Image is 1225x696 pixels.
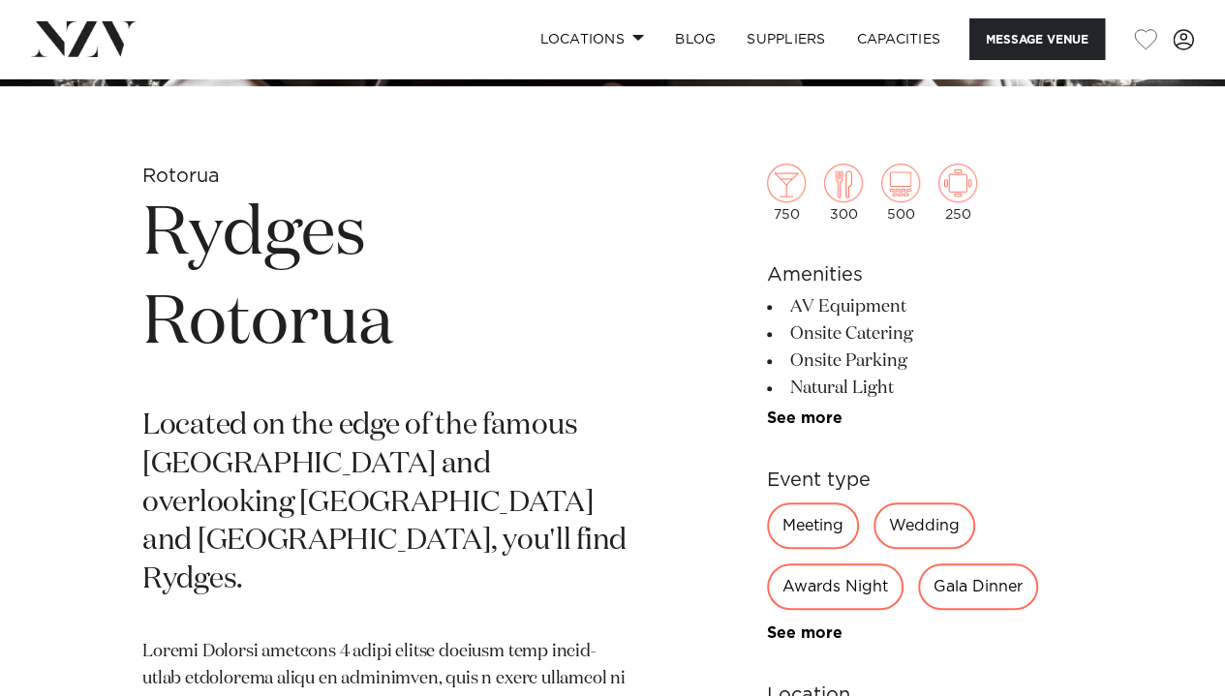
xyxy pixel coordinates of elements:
div: 500 [881,164,920,222]
li: AV Equipment [767,293,1083,320]
div: Awards Night [767,563,903,610]
div: 250 [938,164,977,222]
h6: Amenities [767,260,1083,289]
div: Wedding [873,502,975,549]
img: theatre.png [881,164,920,202]
li: Onsite Catering [767,320,1083,348]
img: cocktail.png [767,164,806,202]
img: dining.png [824,164,863,202]
a: SUPPLIERS [731,18,841,60]
li: Onsite Parking [767,348,1083,375]
div: Gala Dinner [918,563,1038,610]
li: Natural Light [767,375,1083,402]
div: 300 [824,164,863,222]
button: Message Venue [969,18,1105,60]
a: Capacities [842,18,957,60]
img: meeting.png [938,164,977,202]
small: Rotorua [142,166,220,186]
p: Located on the edge of the famous [GEOGRAPHIC_DATA] and overlooking [GEOGRAPHIC_DATA] and [GEOGRA... [142,408,629,600]
img: nzv-logo.png [31,21,137,56]
a: Locations [524,18,659,60]
div: Meeting [767,502,859,549]
div: 750 [767,164,806,222]
h1: Rydges Rotorua [142,191,629,369]
h6: Event type [767,466,1083,495]
a: BLOG [659,18,731,60]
